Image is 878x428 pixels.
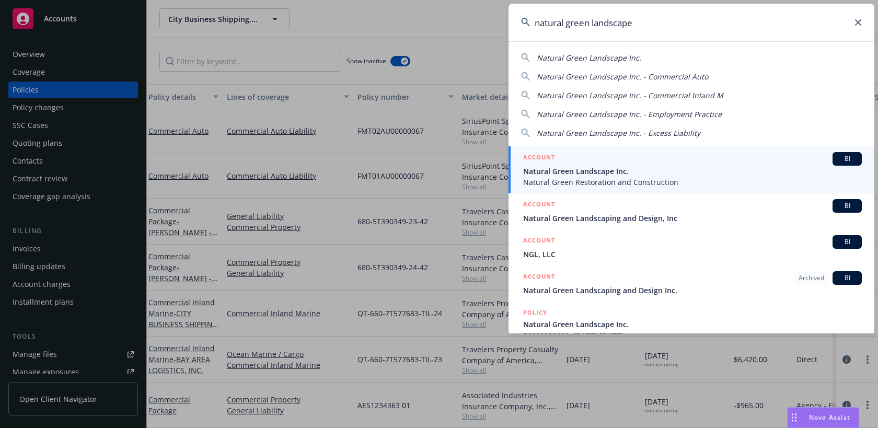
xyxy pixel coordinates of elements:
[809,413,850,422] span: Nova Assist
[837,201,858,211] span: BI
[788,408,801,427] div: Drag to move
[523,330,862,341] span: 56000358600, [DATE]-[DATE]
[523,235,555,248] h5: ACCOUNT
[523,177,862,188] span: Natural Green Restoration and Construction
[523,271,555,284] h5: ACCOUNT
[837,273,858,283] span: BI
[523,152,555,165] h5: ACCOUNT
[837,154,858,164] span: BI
[523,307,547,318] h5: POLICY
[837,237,858,247] span: BI
[537,53,641,63] span: Natural Green Landscape Inc.
[523,166,862,177] span: Natural Green Landscape Inc.
[509,229,874,265] a: ACCOUNTBINGL, LLC
[509,265,874,302] a: ACCOUNTArchivedBINatural Green Landscaping and Design Inc.
[523,213,862,224] span: Natural Green Landscaping and Design, Inc
[523,199,555,212] h5: ACCOUNT
[509,302,874,346] a: POLICYNatural Green Landscape Inc.56000358600, [DATE]-[DATE]
[509,4,874,41] input: Search...
[523,285,862,296] span: Natural Green Landscaping and Design Inc.
[537,90,723,100] span: Natural Green Landscape Inc. - Commercial Inland M
[799,273,824,283] span: Archived
[537,128,700,138] span: Natural Green Landscape Inc. - Excess Liability
[509,146,874,193] a: ACCOUNTBINatural Green Landscape Inc.Natural Green Restoration and Construction
[523,319,862,330] span: Natural Green Landscape Inc.
[537,109,722,119] span: Natural Green Landscape Inc. - Employment Practice
[537,72,708,82] span: Natural Green Landscape Inc. - Commercial Auto
[509,193,874,229] a: ACCOUNTBINatural Green Landscaping and Design, Inc
[787,407,859,428] button: Nova Assist
[523,249,862,260] span: NGL, LLC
